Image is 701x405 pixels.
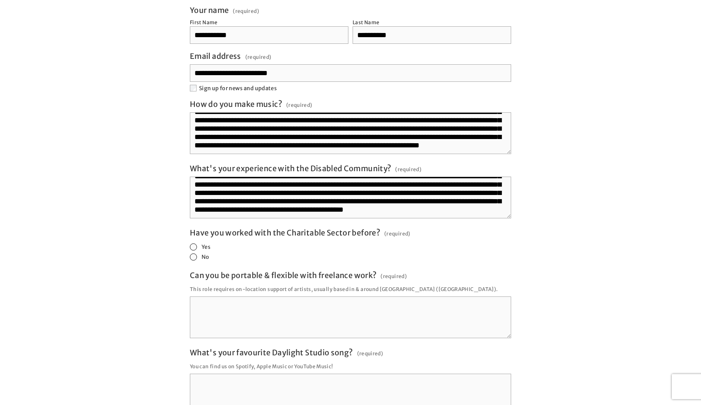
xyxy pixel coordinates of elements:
span: (required) [384,228,411,239]
span: No [202,253,209,261]
span: What's your favourite Daylight Studio song? [190,348,353,357]
span: (required) [233,9,259,14]
span: What's your experience with the Disabled Community? [190,164,391,173]
span: (required) [357,348,383,359]
span: Can you be portable & flexible with freelance work? [190,271,376,280]
input: Sign up for news and updates [190,85,197,91]
span: Email address [190,51,241,61]
span: (required) [245,51,272,63]
p: You can find us on Spotify, Apple Music or YouTube Music! [190,361,511,372]
span: Your name [190,5,229,15]
span: Have you worked with the Charitable Sector before? [190,228,380,238]
span: (required) [381,271,407,282]
span: Yes [202,243,210,251]
span: How do you make music? [190,99,282,109]
div: Last Name [353,19,379,25]
span: (required) [395,164,421,175]
p: This role requires on-location support of artists, usually based in & around [GEOGRAPHIC_DATA] ([... [190,283,511,295]
span: Sign up for news and updates [199,85,277,92]
div: First Name [190,19,218,25]
span: (required) [286,99,313,111]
